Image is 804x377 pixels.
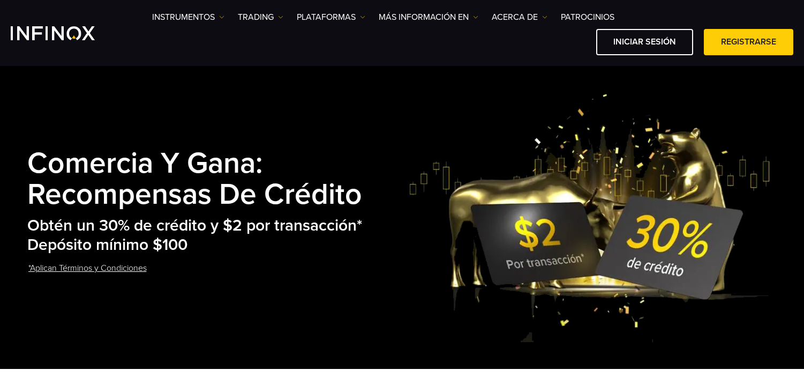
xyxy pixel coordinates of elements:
[704,29,793,55] a: Registrarse
[379,11,478,24] a: Más información en
[492,11,547,24] a: ACERCA DE
[27,216,409,255] h2: Obtén un 30% de crédito y $2 por transacción* Depósito mínimo $100
[27,146,362,212] strong: Comercia y Gana: Recompensas de Crédito
[11,26,120,40] a: INFINOX Logo
[596,29,693,55] a: Iniciar sesión
[152,11,224,24] a: Instrumentos
[561,11,614,24] a: Patrocinios
[297,11,365,24] a: PLATAFORMAS
[238,11,283,24] a: TRADING
[27,255,148,282] a: *Aplican Términos y Condiciones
